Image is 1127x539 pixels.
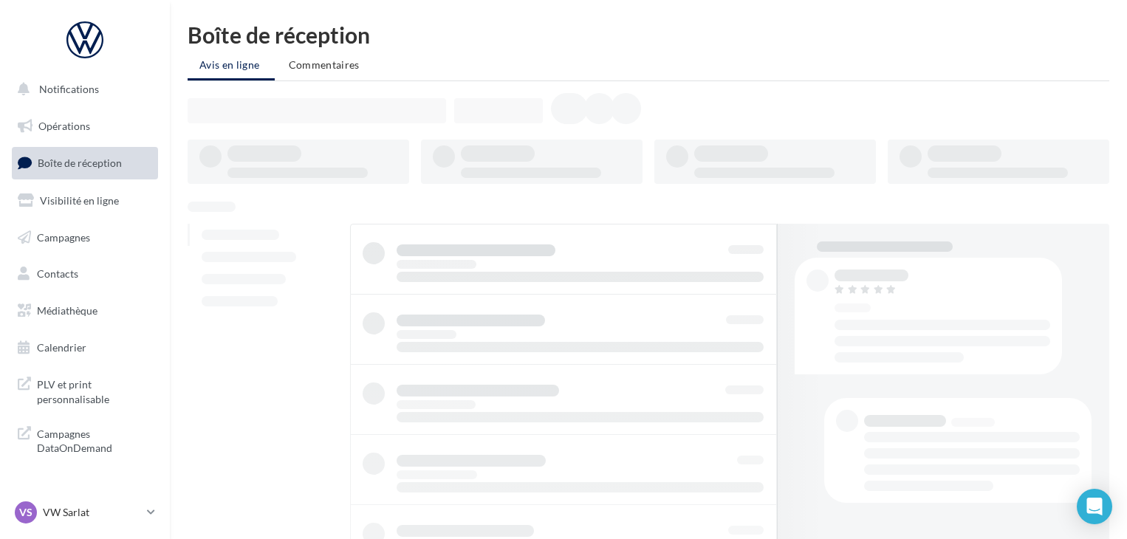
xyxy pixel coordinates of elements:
a: Calendrier [9,332,161,363]
a: Campagnes [9,222,161,253]
a: PLV et print personnalisable [9,368,161,412]
div: Open Intercom Messenger [1077,489,1112,524]
button: Notifications [9,74,155,105]
a: VS VW Sarlat [12,498,158,526]
span: Opérations [38,120,90,132]
span: Contacts [37,267,78,280]
span: Campagnes [37,230,90,243]
a: Opérations [9,111,161,142]
span: Visibilité en ligne [40,194,119,207]
span: Campagnes DataOnDemand [37,424,152,456]
a: Visibilité en ligne [9,185,161,216]
span: Commentaires [289,58,360,71]
a: Boîte de réception [9,147,161,179]
a: Médiathèque [9,295,161,326]
p: VW Sarlat [43,505,141,520]
span: Calendrier [37,341,86,354]
span: PLV et print personnalisable [37,374,152,406]
a: Contacts [9,258,161,289]
span: Médiathèque [37,304,97,317]
span: Boîte de réception [38,157,122,169]
span: Notifications [39,83,99,95]
div: Boîte de réception [188,24,1109,46]
a: Campagnes DataOnDemand [9,418,161,461]
span: VS [19,505,32,520]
